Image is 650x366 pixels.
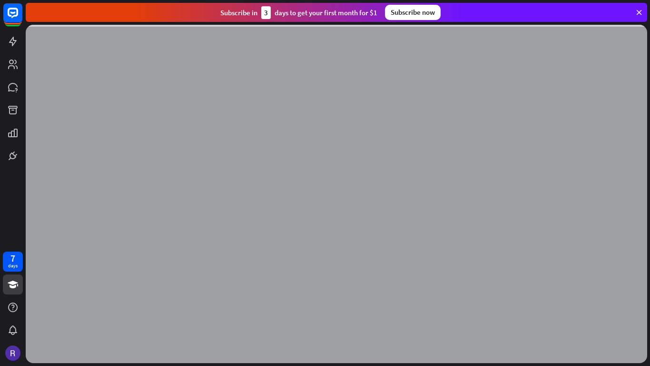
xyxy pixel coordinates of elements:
[8,263,18,269] div: days
[10,254,15,263] div: 7
[3,252,23,272] a: 7 days
[220,6,377,19] div: Subscribe in days to get your first month for $1
[261,6,271,19] div: 3
[385,5,441,20] div: Subscribe now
